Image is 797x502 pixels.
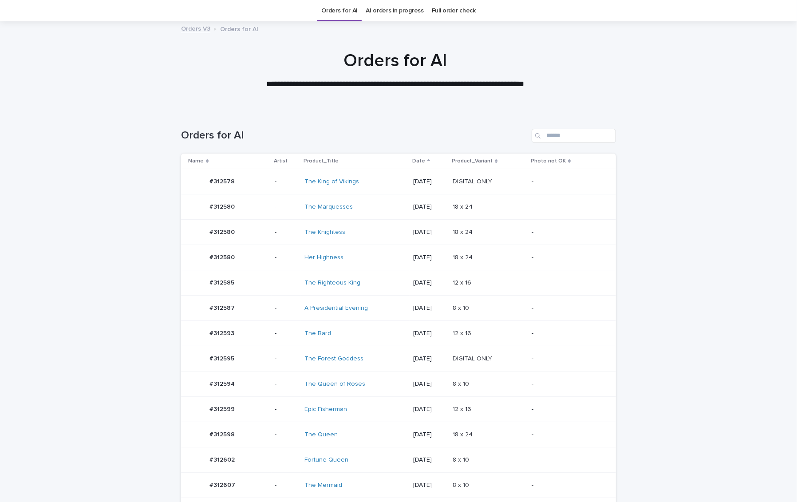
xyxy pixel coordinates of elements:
[413,178,446,186] p: [DATE]
[209,429,237,439] p: #312598
[304,304,368,312] a: A Presidential Evening
[178,50,612,71] h1: Orders for AI
[453,455,471,464] p: 8 x 10
[532,380,602,388] p: -
[532,229,602,236] p: -
[413,456,446,464] p: [DATE]
[209,202,237,211] p: #312580
[453,379,471,388] p: 8 x 10
[532,456,602,464] p: -
[181,245,616,270] tr: #312580#312580 -Her Highness [DATE]18 x 2418 x 24 -
[181,296,616,321] tr: #312587#312587 -A Presidential Evening [DATE]8 x 108 x 10 -
[453,277,473,287] p: 12 x 16
[412,156,425,166] p: Date
[275,406,297,413] p: -
[181,372,616,397] tr: #312594#312594 -The Queen of Roses [DATE]8 x 108 x 10 -
[275,254,297,261] p: -
[453,404,473,413] p: 12 x 16
[181,23,210,33] a: Orders V3
[304,156,339,166] p: Product_Title
[275,431,297,439] p: -
[304,482,342,489] a: The Mermaid
[532,129,616,143] input: Search
[181,346,616,372] tr: #312595#312595 -The Forest Goddess [DATE]DIGITAL ONLYDIGITAL ONLY -
[209,379,237,388] p: #312594
[181,270,616,296] tr: #312585#312585 -The Righteous King [DATE]12 x 1612 x 16 -
[181,220,616,245] tr: #312580#312580 -The Knightess [DATE]18 x 2418 x 24 -
[209,227,237,236] p: #312580
[181,169,616,194] tr: #312578#312578 -The King of Vikings [DATE]DIGITAL ONLYDIGITAL ONLY -
[413,482,446,489] p: [DATE]
[304,456,348,464] a: Fortune Queen
[181,129,528,142] h1: Orders for AI
[532,431,602,439] p: -
[413,355,446,363] p: [DATE]
[274,156,288,166] p: Artist
[532,279,602,287] p: -
[275,203,297,211] p: -
[304,203,353,211] a: The Marquesses
[413,304,446,312] p: [DATE]
[452,156,493,166] p: Product_Variant
[453,429,474,439] p: 18 x 24
[532,406,602,413] p: -
[275,482,297,489] p: -
[532,482,602,489] p: -
[413,330,446,337] p: [DATE]
[181,397,616,422] tr: #312599#312599 -Epic Fisherman [DATE]12 x 1612 x 16 -
[453,176,494,186] p: DIGITAL ONLY
[532,178,602,186] p: -
[304,229,345,236] a: The Knightess
[532,304,602,312] p: -
[181,194,616,220] tr: #312580#312580 -The Marquesses [DATE]18 x 2418 x 24 -
[275,178,297,186] p: -
[209,277,236,287] p: #312585
[413,229,446,236] p: [DATE]
[531,156,566,166] p: Photo not OK
[209,303,237,312] p: #312587
[532,330,602,337] p: -
[413,203,446,211] p: [DATE]
[413,380,446,388] p: [DATE]
[532,254,602,261] p: -
[453,227,474,236] p: 18 x 24
[275,279,297,287] p: -
[209,176,237,186] p: #312578
[275,355,297,363] p: -
[304,355,363,363] a: The Forest Goddess
[304,431,338,439] a: The Queen
[453,328,473,337] p: 12 x 16
[209,328,236,337] p: #312593
[453,353,494,363] p: DIGITAL ONLY
[275,229,297,236] p: -
[432,0,476,21] a: Full order check
[453,252,474,261] p: 18 x 24
[181,321,616,346] tr: #312593#312593 -The Bard [DATE]12 x 1612 x 16 -
[209,353,236,363] p: #312595
[209,455,237,464] p: #312602
[188,156,204,166] p: Name
[532,203,602,211] p: -
[304,178,359,186] a: The King of Vikings
[304,330,331,337] a: The Bard
[275,304,297,312] p: -
[304,279,360,287] a: The Righteous King
[181,473,616,498] tr: #312607#312607 -The Mermaid [DATE]8 x 108 x 10 -
[304,254,343,261] a: Her Highness
[453,303,471,312] p: 8 x 10
[321,0,358,21] a: Orders for AI
[413,431,446,439] p: [DATE]
[209,252,237,261] p: #312580
[275,456,297,464] p: -
[304,406,347,413] a: Epic Fisherman
[453,202,474,211] p: 18 x 24
[275,380,297,388] p: -
[304,380,365,388] a: The Queen of Roses
[413,254,446,261] p: [DATE]
[181,422,616,447] tr: #312598#312598 -The Queen [DATE]18 x 2418 x 24 -
[220,24,258,33] p: Orders for AI
[209,404,237,413] p: #312599
[366,0,424,21] a: AI orders in progress
[453,480,471,489] p: 8 x 10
